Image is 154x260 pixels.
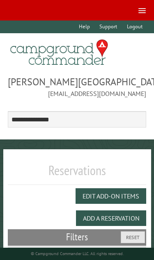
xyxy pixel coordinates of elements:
[75,21,94,33] a: Help
[123,21,146,33] a: Logout
[76,188,146,204] button: Edit Add-on Items
[96,21,121,33] a: Support
[8,75,147,98] span: [PERSON_NAME][GEOGRAPHIC_DATA] [EMAIL_ADDRESS][DOMAIN_NAME]
[121,231,145,243] button: Reset
[8,229,147,245] h2: Filters
[8,162,147,185] h1: Reservations
[76,210,146,226] button: Add a Reservation
[31,251,124,256] small: © Campground Commander LLC. All rights reserved.
[8,36,110,68] img: Campground Commander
